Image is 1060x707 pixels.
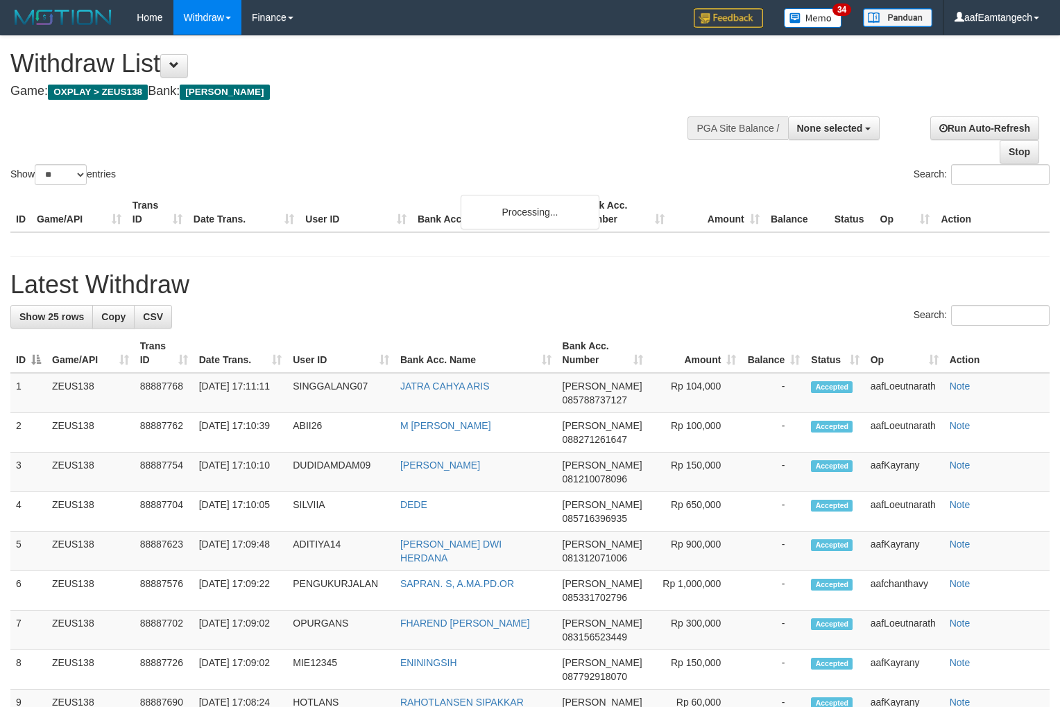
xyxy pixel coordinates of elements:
[811,500,853,512] span: Accepted
[687,116,787,140] div: PGA Site Balance /
[35,164,87,185] select: Showentries
[194,532,288,571] td: [DATE] 17:09:48
[135,492,194,532] td: 88887704
[742,532,805,571] td: -
[412,193,575,232] th: Bank Acc. Name
[400,618,530,629] a: FHAREND [PERSON_NAME]
[135,571,194,611] td: 88887576
[10,532,46,571] td: 5
[865,650,944,690] td: aafKayrany
[944,333,1050,373] th: Action
[832,3,851,16] span: 34
[649,492,742,532] td: Rp 650,000
[694,8,763,28] img: Feedback.jpg
[194,373,288,413] td: [DATE] 17:11:11
[788,116,880,140] button: None selected
[46,333,135,373] th: Game/API: activate to sort column ascending
[563,499,642,510] span: [PERSON_NAME]
[950,381,971,392] a: Note
[742,413,805,453] td: -
[10,413,46,453] td: 2
[950,618,971,629] a: Note
[829,193,875,232] th: Status
[951,164,1050,185] input: Search:
[649,650,742,690] td: Rp 150,000
[950,460,971,471] a: Note
[742,492,805,532] td: -
[805,333,864,373] th: Status: activate to sort column ascending
[865,611,944,650] td: aafLoeutnarath
[48,85,148,100] span: OXPLAY > ZEUS138
[563,513,627,524] span: Copy 085716396935 to clipboard
[287,532,395,571] td: ADITIYA14
[935,193,1050,232] th: Action
[287,453,395,492] td: DUDIDAMDAM09
[188,193,300,232] th: Date Trans.
[194,413,288,453] td: [DATE] 17:10:39
[194,650,288,690] td: [DATE] 17:09:02
[400,420,491,431] a: M [PERSON_NAME]
[400,460,480,471] a: [PERSON_NAME]
[10,305,93,329] a: Show 25 rows
[395,333,557,373] th: Bank Acc. Name: activate to sort column ascending
[811,421,853,433] span: Accepted
[400,657,457,668] a: ENININGSIH
[563,592,627,603] span: Copy 085331702796 to clipboard
[10,193,31,232] th: ID
[563,381,642,392] span: [PERSON_NAME]
[563,671,627,682] span: Copy 087792918070 to clipboard
[287,571,395,611] td: PENGUKURJALAN
[46,492,135,532] td: ZEUS138
[46,650,135,690] td: ZEUS138
[300,193,412,232] th: User ID
[135,413,194,453] td: 88887762
[742,333,805,373] th: Balance: activate to sort column ascending
[10,453,46,492] td: 3
[10,164,116,185] label: Show entries
[811,618,853,630] span: Accepted
[400,499,427,510] a: DEDE
[194,492,288,532] td: [DATE] 17:10:05
[287,492,395,532] td: SILVIIA
[10,333,46,373] th: ID: activate to sort column descending
[930,116,1039,140] a: Run Auto-Refresh
[649,453,742,492] td: Rp 150,000
[31,193,127,232] th: Game/API
[10,271,1050,299] h1: Latest Withdraw
[563,394,627,405] span: Copy 085788737127 to clipboard
[287,413,395,453] td: ABII26
[557,333,649,373] th: Bank Acc. Number: activate to sort column ascending
[19,311,84,322] span: Show 25 rows
[563,539,642,550] span: [PERSON_NAME]
[784,8,842,28] img: Button%20Memo.svg
[914,164,1050,185] label: Search:
[865,571,944,611] td: aafchanthavy
[400,578,514,589] a: SAPRAN. S, A.MA.PD.OR
[797,123,863,134] span: None selected
[563,618,642,629] span: [PERSON_NAME]
[649,333,742,373] th: Amount: activate to sort column ascending
[951,305,1050,326] input: Search:
[10,85,693,98] h4: Game: Bank:
[865,373,944,413] td: aafLoeutnarath
[10,571,46,611] td: 6
[649,571,742,611] td: Rp 1,000,000
[287,611,395,650] td: OPURGANS
[742,373,805,413] td: -
[10,650,46,690] td: 8
[563,460,642,471] span: [PERSON_NAME]
[287,373,395,413] td: SINGGALANG07
[92,305,135,329] a: Copy
[742,611,805,650] td: -
[865,333,944,373] th: Op: activate to sort column ascending
[194,333,288,373] th: Date Trans.: activate to sort column ascending
[1000,140,1039,164] a: Stop
[563,657,642,668] span: [PERSON_NAME]
[143,311,163,322] span: CSV
[811,658,853,670] span: Accepted
[287,650,395,690] td: MIE12345
[865,532,944,571] td: aafKayrany
[287,333,395,373] th: User ID: activate to sort column ascending
[194,571,288,611] td: [DATE] 17:09:22
[46,611,135,650] td: ZEUS138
